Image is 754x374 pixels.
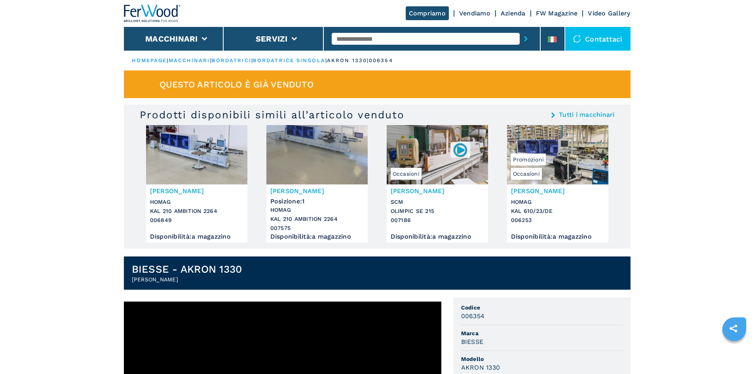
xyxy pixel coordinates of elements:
[461,355,623,363] span: Modello
[565,27,631,51] div: Contattaci
[132,275,242,283] h2: [PERSON_NAME]
[266,125,368,243] a: Bordatrice Singola HOMAG KAL 210 AMBITION 2264[PERSON_NAME]Posizione:1HOMAGKAL 210 AMBITION 22640...
[452,142,468,158] img: 007186
[212,57,251,63] a: bordatrici
[145,34,198,44] button: Macchinari
[327,57,369,64] p: akron 1330 |
[270,186,364,196] h3: [PERSON_NAME]
[391,186,484,196] h3: [PERSON_NAME]
[325,57,327,63] span: |
[406,6,449,20] a: Compriamo
[536,9,578,17] a: FW Magazine
[270,235,364,239] div: Disponibilità : a magazzino
[511,186,604,196] h3: [PERSON_NAME]
[150,186,243,196] h3: [PERSON_NAME]
[132,263,242,275] h1: BIESSE - AKRON 1330
[461,363,500,372] h3: AKRON 1330
[461,304,623,311] span: Codice
[369,57,393,64] p: 006354
[507,125,608,243] a: Bordatrice Singola HOMAG KAL 610/23/DEOccasioniPromozioni[PERSON_NAME]HOMAGKAL 610/23/DE006253Dis...
[391,235,484,239] div: Disponibilità : a magazzino
[146,125,247,184] img: Bordatrice Singola HOMAG KAL 210 AMBITION 2264
[459,9,490,17] a: Vendiamo
[461,337,484,346] h3: BIESSE
[588,9,630,17] a: Video Gallery
[461,311,485,321] h3: 006354
[511,168,542,180] span: Occasioni
[391,168,422,180] span: Occasioni
[210,57,212,63] span: |
[266,125,368,184] img: Bordatrice Singola HOMAG KAL 210 AMBITION 2264
[124,5,181,22] img: Ferwood
[511,154,546,165] span: Promozioni
[150,235,243,239] div: Disponibilità : a magazzino
[146,125,247,243] a: Bordatrice Singola HOMAG KAL 210 AMBITION 2264[PERSON_NAME]HOMAGKAL 210 AMBITION 2264006849Dispon...
[511,235,604,239] div: Disponibilità : a magazzino
[559,112,615,118] a: Tutti i macchinari
[720,338,748,368] iframe: Chat
[270,205,364,233] h3: HOMAG KAL 210 AMBITION 2264 007575
[160,80,313,89] span: Questo articolo è già venduto
[461,329,623,337] span: Marca
[256,34,288,44] button: Servizi
[520,30,532,48] button: submit-button
[167,57,168,63] span: |
[391,197,484,225] h3: SCM OLIMPIC SE 215 007186
[253,57,325,63] a: bordatrice singola
[501,9,526,17] a: Azienda
[573,35,581,43] img: Contattaci
[724,319,743,338] a: sharethis
[270,196,364,203] div: Posizione : 1
[511,197,604,225] h3: HOMAG KAL 610/23/DE 006253
[251,57,253,63] span: |
[507,125,608,184] img: Bordatrice Singola HOMAG KAL 610/23/DE
[150,197,243,225] h3: HOMAG KAL 210 AMBITION 2264 006849
[169,57,210,63] a: macchinari
[387,125,488,243] a: Bordatrice Singola SCM OLIMPIC SE 215Occasioni007186[PERSON_NAME]SCMOLIMPIC SE 215007186Disponibi...
[140,108,405,121] h3: Prodotti disponibili simili all’articolo venduto
[132,57,167,63] a: HOMEPAGE
[387,125,488,184] img: Bordatrice Singola SCM OLIMPIC SE 215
